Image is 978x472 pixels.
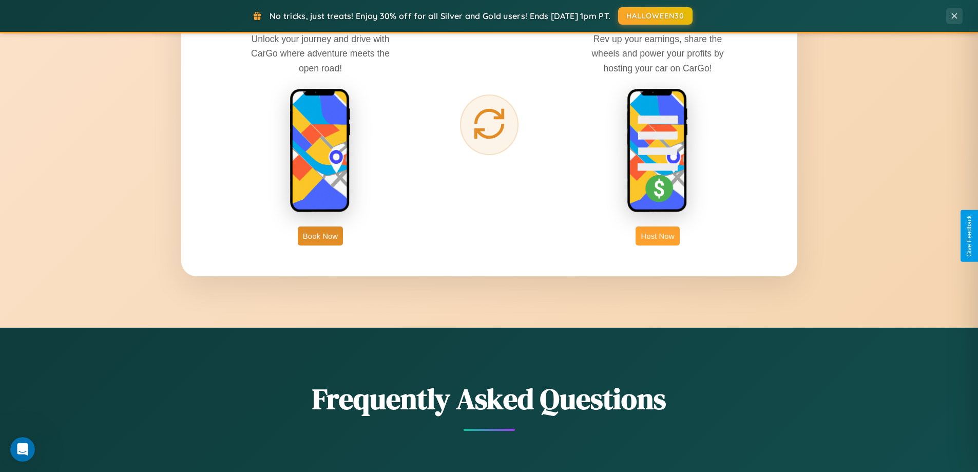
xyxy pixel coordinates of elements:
h2: Frequently Asked Questions [181,379,797,419]
span: No tricks, just treats! Enjoy 30% off for all Silver and Gold users! Ends [DATE] 1pm PT. [270,11,610,21]
img: rent phone [290,88,351,214]
button: HALLOWEEN30 [618,7,693,25]
img: host phone [627,88,688,214]
iframe: Intercom live chat [10,437,35,462]
button: Host Now [636,226,679,246]
p: Unlock your journey and drive with CarGo where adventure meets the open road! [243,32,397,75]
p: Rev up your earnings, share the wheels and power your profits by hosting your car on CarGo! [581,32,735,75]
div: Give Feedback [966,215,973,257]
button: Book Now [298,226,343,246]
